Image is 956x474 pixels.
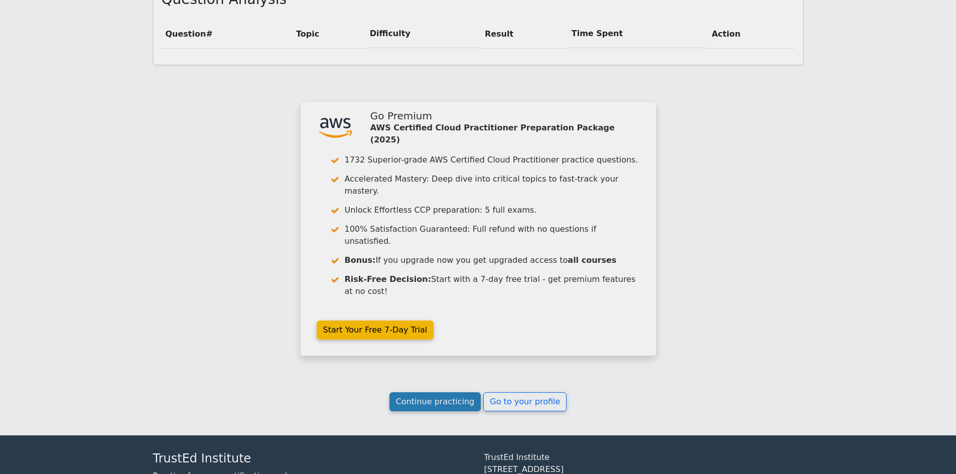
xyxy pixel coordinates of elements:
[153,451,472,466] h4: TrustEd Institute
[162,20,292,48] th: #
[166,29,206,39] span: Question
[366,20,481,48] th: Difficulty
[481,20,568,48] th: Result
[389,392,481,411] a: Continue practicing
[317,321,434,340] a: Start Your Free 7-Day Trial
[568,20,708,48] th: Time Spent
[708,20,794,48] th: Action
[292,20,366,48] th: Topic
[483,392,567,411] a: Go to your profile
